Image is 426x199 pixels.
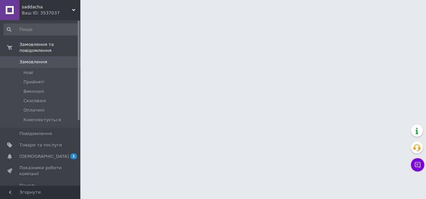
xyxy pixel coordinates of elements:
[19,142,62,148] span: Товари та послуги
[19,165,62,177] span: Показники роботи компанії
[19,42,80,54] span: Замовлення та повідомлення
[411,158,424,172] button: Чат з покупцем
[22,4,72,10] span: saddacha
[23,98,46,104] span: Скасовані
[22,10,80,16] div: Ваш ID: 3537037
[19,131,52,137] span: Повідомлення
[3,23,79,36] input: Пошук
[19,59,47,65] span: Замовлення
[23,88,44,94] span: Виконані
[23,107,45,113] span: Оплачені
[19,183,62,195] span: Панель управління
[19,153,69,159] span: [DEMOGRAPHIC_DATA]
[70,153,77,159] span: 1
[23,117,61,123] span: Комплектується
[23,79,44,85] span: Прийняті
[23,70,33,76] span: Нові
